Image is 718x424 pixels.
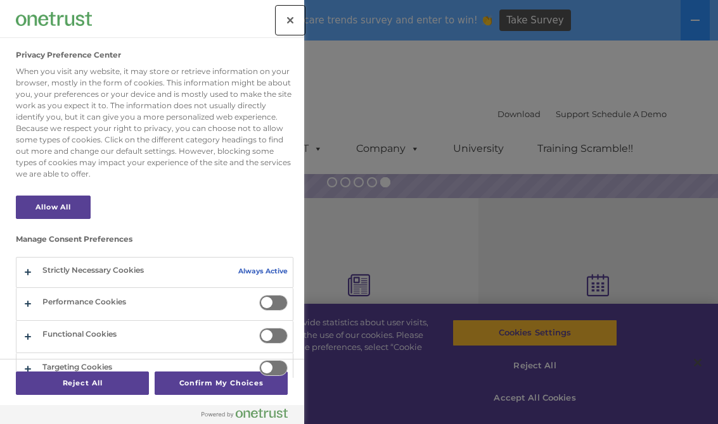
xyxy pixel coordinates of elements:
button: Close [276,6,304,34]
button: Confirm My Choices [155,371,288,395]
button: Allow All [16,196,91,219]
img: Powered by OneTrust Opens in a new Tab [202,408,288,418]
h2: Privacy Preference Center [16,51,121,59]
a: Powered by OneTrust Opens in a new Tab [202,408,298,424]
button: Reject All [16,371,149,395]
div: Company Logo [16,6,92,32]
div: When you visit any website, it may store or retrieve information on your browser, mostly in the f... [16,66,293,180]
img: Company Logo [16,12,92,25]
h3: Manage Consent Preferences [16,235,293,250]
